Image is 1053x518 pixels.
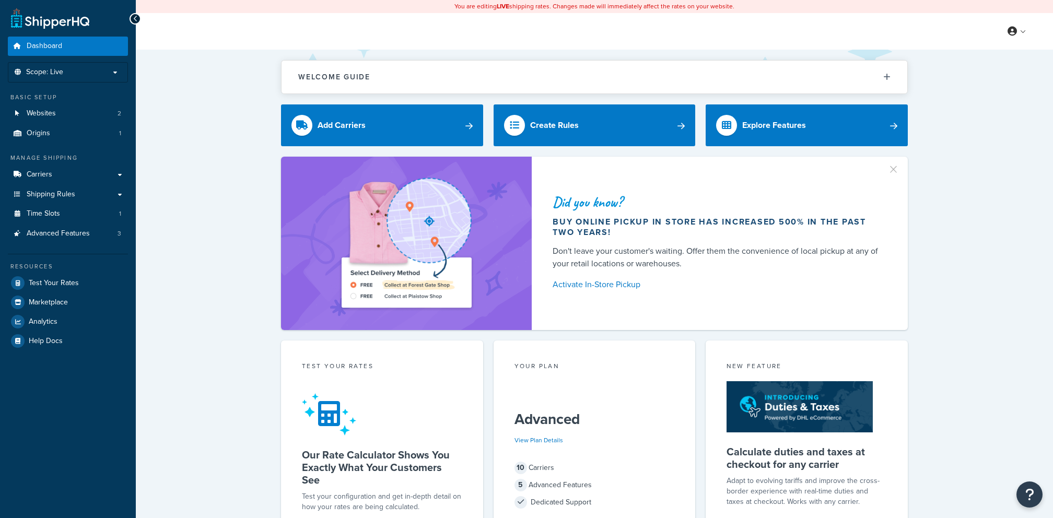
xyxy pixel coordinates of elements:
[727,361,887,373] div: New Feature
[514,478,675,492] div: Advanced Features
[119,129,121,138] span: 1
[8,165,128,184] a: Carriers
[29,279,79,288] span: Test Your Rates
[281,104,483,146] a: Add Carriers
[514,462,527,474] span: 10
[8,104,128,123] a: Websites2
[302,449,462,486] h5: Our Rate Calculator Shows You Exactly What Your Customers See
[706,104,908,146] a: Explore Features
[318,118,366,133] div: Add Carriers
[727,445,887,470] h5: Calculate duties and taxes at checkout for any carrier
[514,479,527,491] span: 5
[8,154,128,162] div: Manage Shipping
[27,170,52,179] span: Carriers
[8,124,128,143] li: Origins
[553,195,883,209] div: Did you know?
[8,93,128,102] div: Basic Setup
[1016,481,1043,508] button: Open Resource Center
[118,229,121,238] span: 3
[514,461,675,475] div: Carriers
[8,124,128,143] a: Origins1
[8,185,128,204] a: Shipping Rules
[282,61,907,93] button: Welcome Guide
[553,277,883,292] a: Activate In-Store Pickup
[302,491,462,512] div: Test your configuration and get in-depth detail on how your rates are being calculated.
[302,361,462,373] div: Test your rates
[8,274,128,292] a: Test Your Rates
[312,172,501,314] img: ad-shirt-map-b0359fc47e01cab431d101c4b569394f6a03f54285957d908178d52f29eb9668.png
[553,245,883,270] div: Don't leave your customer's waiting. Offer them the convenience of local pickup at any of your re...
[27,229,90,238] span: Advanced Features
[29,337,63,346] span: Help Docs
[8,293,128,312] a: Marketplace
[8,224,128,243] li: Advanced Features
[8,312,128,331] a: Analytics
[8,332,128,350] a: Help Docs
[497,2,509,11] b: LIVE
[27,42,62,51] span: Dashboard
[29,317,57,326] span: Analytics
[8,37,128,56] a: Dashboard
[514,361,675,373] div: Your Plan
[8,224,128,243] a: Advanced Features3
[742,118,806,133] div: Explore Features
[27,109,56,118] span: Websites
[29,298,68,307] span: Marketplace
[530,118,579,133] div: Create Rules
[298,73,370,81] h2: Welcome Guide
[514,435,563,445] a: View Plan Details
[8,262,128,271] div: Resources
[494,104,696,146] a: Create Rules
[8,204,128,223] li: Time Slots
[27,209,60,218] span: Time Slots
[514,411,675,428] h5: Advanced
[553,217,883,238] div: Buy online pickup in store has increased 500% in the past two years!
[26,68,63,77] span: Scope: Live
[727,476,887,507] p: Adapt to evolving tariffs and improve the cross-border experience with real-time duties and taxes...
[514,495,675,510] div: Dedicated Support
[8,104,128,123] li: Websites
[8,204,128,223] a: Time Slots1
[27,129,50,138] span: Origins
[27,190,75,199] span: Shipping Rules
[119,209,121,218] span: 1
[118,109,121,118] span: 2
